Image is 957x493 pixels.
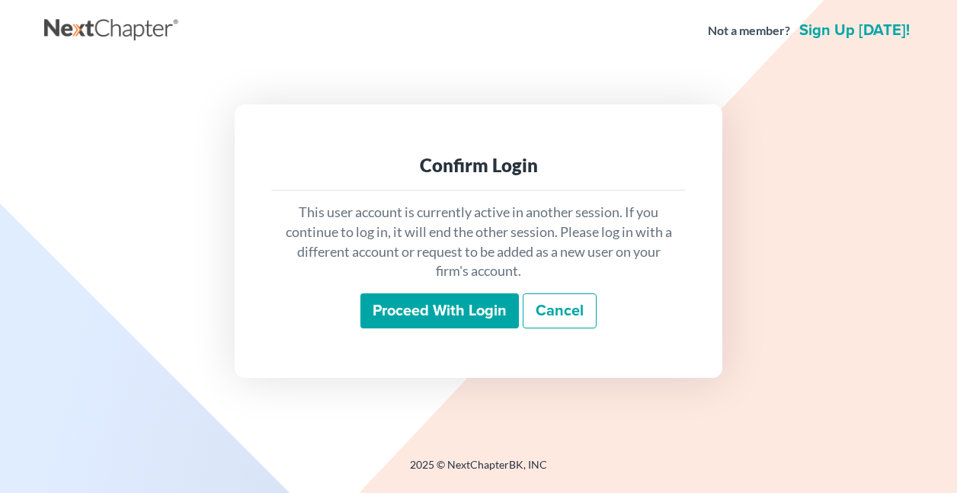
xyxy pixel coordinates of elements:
a: Sign up [DATE]! [796,23,913,38]
strong: Not a member? [708,22,790,40]
input: Proceed with login [360,293,519,328]
a: Cancel [523,293,597,328]
div: 2025 © NextChapterBK, INC [44,457,913,485]
div: Confirm Login [283,153,674,178]
p: This user account is currently active in another session. If you continue to log in, it will end ... [283,203,674,281]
